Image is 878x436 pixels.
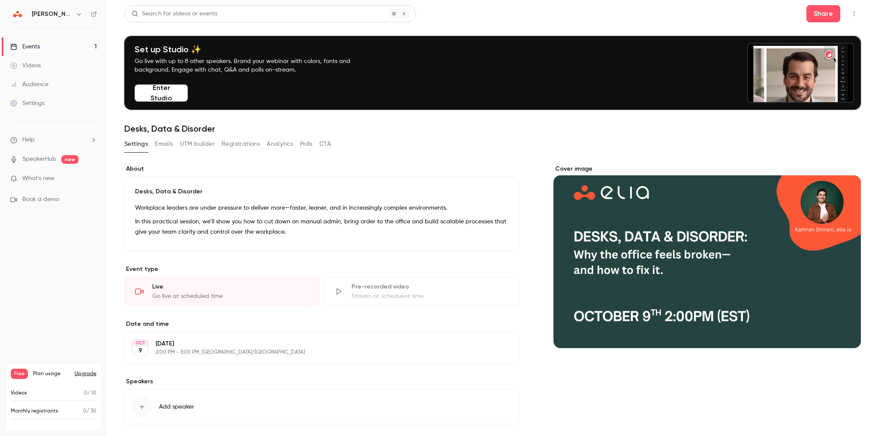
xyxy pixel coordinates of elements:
button: Registrations [222,137,260,151]
div: Videos [10,61,41,70]
img: elia [11,7,24,21]
span: Book a demo [22,195,59,204]
p: Go live with up to 8 other speakers. Brand your webinar with colors, fonts and background. Engage... [135,57,370,74]
span: 0 [83,409,87,414]
div: Events [10,42,40,51]
p: 9 [138,346,142,355]
span: Free [11,369,28,379]
div: Settings [10,99,45,108]
div: LiveGo live at scheduled time [124,277,320,306]
button: UTM builder [180,137,215,151]
button: Share [806,5,840,22]
button: Enter Studio [135,84,188,102]
button: Settings [124,137,148,151]
a: SpeakerHub [22,155,56,164]
div: Pre-recorded video [352,283,509,291]
span: 0 [84,391,87,396]
p: Workplace leaders are under pressure to deliver more—faster, leaner, and in increasingly complex ... [135,203,508,213]
p: / 30 [83,407,96,415]
label: About [124,165,519,173]
div: Audience [10,80,48,89]
button: CTA [319,137,331,151]
p: Videos [11,389,27,397]
span: Add speaker [159,403,194,411]
button: Polls [300,137,313,151]
button: Analytics [267,137,293,151]
h6: [PERSON_NAME] [32,10,72,18]
label: Cover image [553,165,861,173]
div: Go live at scheduled time [152,292,310,301]
h4: Set up Studio ✨ [135,44,370,54]
div: Search for videos or events [132,9,217,18]
iframe: Noticeable Trigger [87,175,97,183]
div: OCT [132,340,148,346]
label: Date and time [124,320,519,328]
p: 2:00 PM - 3:00 PM, [GEOGRAPHIC_DATA]/[GEOGRAPHIC_DATA] [156,349,474,356]
div: Pre-recorded videoStream at scheduled time [324,277,520,306]
p: In this practical session, we’ll show you how to cut down on manual admin, bring order to the off... [135,216,508,237]
p: Event type [124,265,519,274]
div: Stream at scheduled time [352,292,509,301]
span: What's new [22,174,54,183]
button: Emails [155,137,173,151]
p: Desks, Data & Disorder [135,187,508,196]
section: Cover image [553,165,861,348]
span: new [61,155,78,164]
p: / 10 [84,389,96,397]
li: help-dropdown-opener [10,135,97,144]
button: Upgrade [75,370,96,377]
button: Add speaker [124,389,519,424]
label: Speakers [124,377,519,386]
span: Plan usage [33,370,69,377]
h1: Desks, Data & Disorder [124,123,861,134]
p: [DATE] [156,340,474,348]
span: Help [22,135,35,144]
p: Monthly registrants [11,407,58,415]
div: Live [152,283,310,291]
